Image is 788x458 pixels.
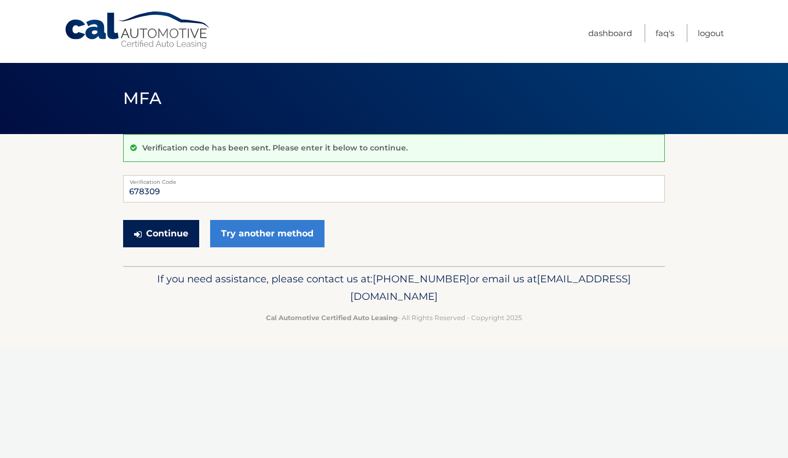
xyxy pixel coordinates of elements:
[588,24,632,42] a: Dashboard
[130,270,658,305] p: If you need assistance, please contact us at: or email us at
[142,143,408,153] p: Verification code has been sent. Please enter it below to continue.
[123,220,199,247] button: Continue
[64,11,212,50] a: Cal Automotive
[123,175,665,202] input: Verification Code
[123,88,161,108] span: MFA
[130,312,658,323] p: - All Rights Reserved - Copyright 2025
[266,314,397,322] strong: Cal Automotive Certified Auto Leasing
[656,24,674,42] a: FAQ's
[373,273,470,285] span: [PHONE_NUMBER]
[210,220,325,247] a: Try another method
[123,175,665,184] label: Verification Code
[698,24,724,42] a: Logout
[350,273,631,303] span: [EMAIL_ADDRESS][DOMAIN_NAME]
